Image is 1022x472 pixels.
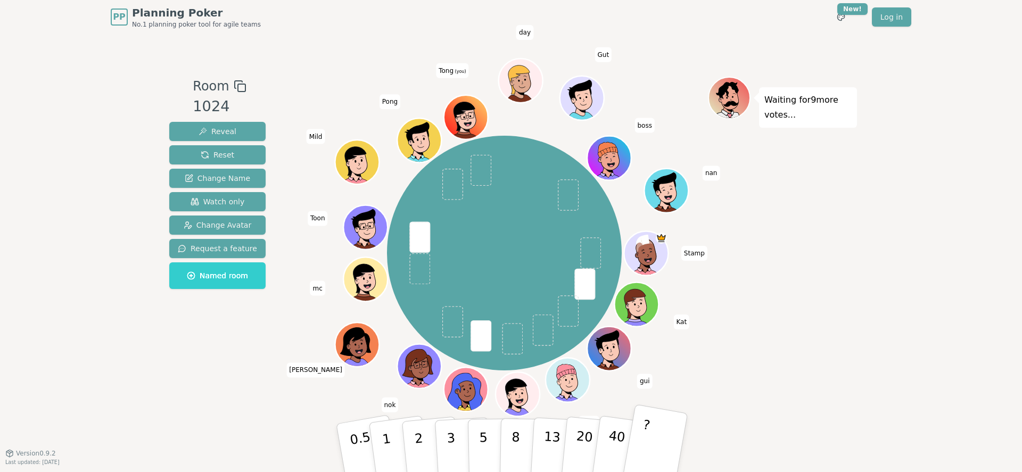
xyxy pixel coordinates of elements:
a: PPPlanning PokerNo.1 planning poker tool for agile teams [111,5,261,29]
span: Change Avatar [184,220,252,230]
span: Click to change your name [703,165,720,180]
button: Click to change your avatar [445,96,487,138]
span: Click to change your name [681,246,707,261]
a: Log in [872,7,911,27]
span: (you) [454,69,466,73]
div: 1024 [193,96,246,118]
span: Version 0.9.2 [16,449,56,458]
span: Planning Poker [132,5,261,20]
span: Click to change your name [380,94,400,109]
span: Request a feature [178,243,257,254]
span: Room [193,77,229,96]
button: Reset [169,145,266,164]
button: Version0.9.2 [5,449,56,458]
span: Click to change your name [308,211,328,226]
span: Click to change your name [579,416,599,430]
span: Click to change your name [307,129,325,144]
span: Click to change your name [436,63,468,78]
span: Click to change your name [637,374,653,388]
span: Click to change your name [381,397,398,412]
span: Click to change your name [310,280,325,295]
div: New! [837,3,868,15]
span: Click to change your name [673,314,689,329]
span: Click to change your name [516,24,533,39]
button: Change Name [169,169,266,188]
button: Reveal [169,122,266,141]
p: Waiting for 9 more votes... [764,93,852,122]
button: Change Avatar [169,216,266,235]
button: Named room [169,262,266,289]
span: Click to change your name [286,362,345,377]
span: Watch only [191,196,245,207]
span: Named room [187,270,248,281]
span: Last updated: [DATE] [5,459,60,465]
button: Request a feature [169,239,266,258]
span: Reset [201,150,234,160]
span: Click to change your name [595,47,612,62]
span: PP [113,11,125,23]
span: Change Name [185,173,250,184]
span: Stamp is the host [656,233,667,244]
span: Click to change your name [634,118,654,133]
span: Reveal [199,126,236,137]
span: No.1 planning poker tool for agile teams [132,20,261,29]
button: New! [831,7,851,27]
button: Watch only [169,192,266,211]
